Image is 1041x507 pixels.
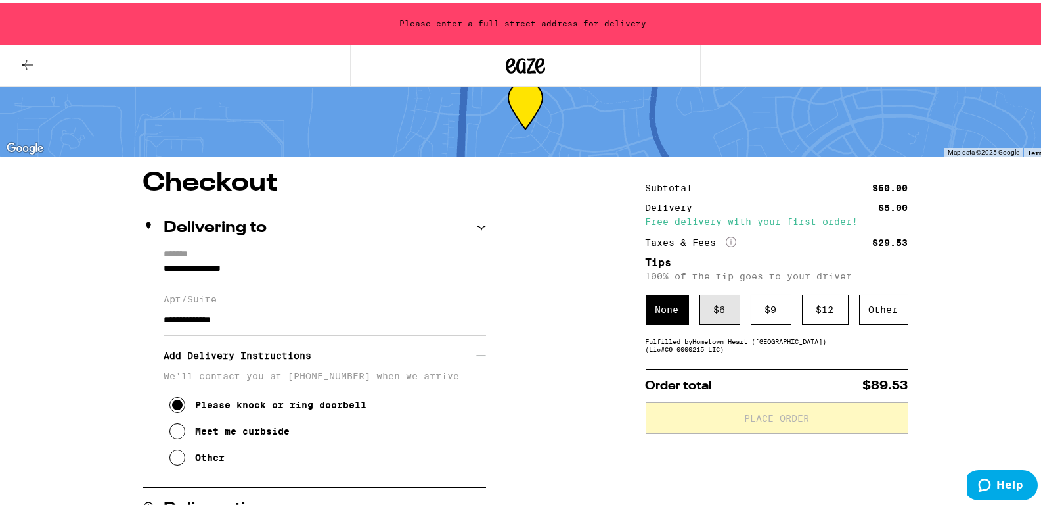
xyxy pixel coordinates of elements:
[646,335,908,350] div: Fulfilled by Hometown Heart ([GEOGRAPHIC_DATA]) (Lic# C9-0000215-LIC )
[646,268,908,279] p: 100% of the tip goes to your driver
[164,218,267,233] h2: Delivering to
[802,292,849,322] div: $ 12
[169,389,367,416] button: Please knock or ring doorbell
[196,397,367,408] div: Please knock or ring doorbell
[863,377,908,389] span: $89.53
[646,377,713,389] span: Order total
[164,368,486,379] p: We'll contact you at [PHONE_NUMBER] when we arrive
[646,201,702,210] div: Delivery
[744,411,809,420] span: Place Order
[646,214,908,224] div: Free delivery with your first order!
[169,416,290,442] button: Meet me curbside
[196,423,290,434] div: Meet me curbside
[948,146,1019,153] span: Map data ©2025 Google
[164,291,486,302] label: Apt/Suite
[873,181,908,190] div: $60.00
[646,181,702,190] div: Subtotal
[164,338,476,368] h3: Add Delivery Instructions
[751,292,791,322] div: $ 9
[646,234,736,246] div: Taxes & Fees
[169,442,225,468] button: Other
[3,137,47,155] img: Google
[3,137,47,155] a: Open this area in Google Maps (opens a new window)
[196,450,225,460] div: Other
[646,400,908,431] button: Place Order
[873,235,908,245] div: $29.53
[699,292,740,322] div: $ 6
[879,201,908,210] div: $5.00
[967,468,1038,500] iframe: Opens a widget where you can find more information
[143,168,486,194] h1: Checkout
[646,255,908,266] h5: Tips
[646,292,689,322] div: None
[859,292,908,322] div: Other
